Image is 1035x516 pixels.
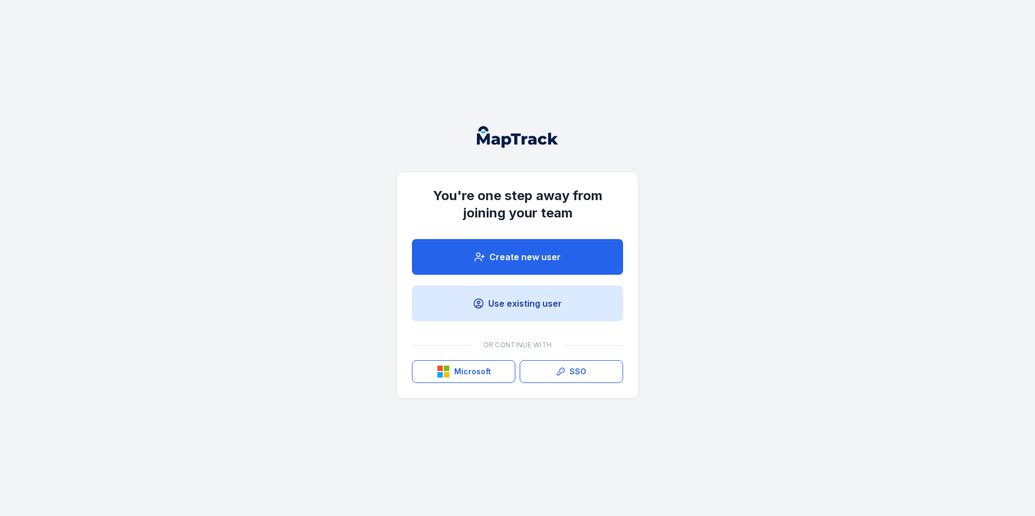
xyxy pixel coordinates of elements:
[412,360,515,383] button: Microsoft
[412,239,623,275] a: Create new user
[460,126,575,148] nav: Global
[412,187,623,222] h1: You're one step away from joining your team
[412,286,623,321] a: Use existing user
[412,334,623,356] div: Or continue with
[520,360,623,383] a: SSO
